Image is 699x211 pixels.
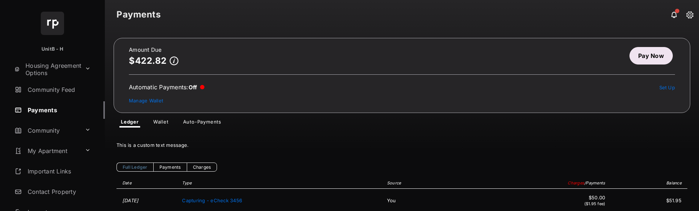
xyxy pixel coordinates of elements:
[12,142,82,160] a: My Apartment
[659,85,675,90] a: Set Up
[609,177,687,189] th: Balance
[129,47,178,53] h2: Amount Due
[504,195,605,200] span: $50.00
[12,60,82,78] a: Housing Agreement Options
[12,101,105,119] a: Payments
[42,46,63,53] p: UnitB - H
[187,163,217,172] a: Charges
[177,119,227,128] a: Auto-Payments
[129,56,167,66] p: $422.82
[41,12,64,35] img: svg+xml;base64,PHN2ZyB4bWxucz0iaHR0cDovL3d3dy53My5vcmcvMjAwMC9zdmciIHdpZHRoPSI2NCIgaGVpZ2h0PSI2NC...
[584,180,605,185] span: / Payments
[12,163,94,180] a: Important Links
[153,163,187,172] a: Payments
[116,163,153,172] a: Full Ledger
[129,83,205,91] div: Automatic Payments :
[182,198,242,203] span: Capturing - eCheck 3456
[383,177,501,189] th: Source
[12,81,105,98] a: Community Feed
[116,177,178,189] th: Date
[122,198,139,203] time: [DATE]
[115,119,145,128] a: Ledger
[116,136,687,154] div: This is a custom text message.
[178,177,383,189] th: Type
[189,84,197,91] span: Off
[116,10,161,19] strong: Payments
[12,122,82,139] a: Community
[129,98,163,103] a: Manage Wallet
[568,180,584,185] span: Charges
[584,201,605,206] span: ($1.95 fee)
[12,183,105,200] a: Contact Property
[147,119,174,128] a: Wallet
